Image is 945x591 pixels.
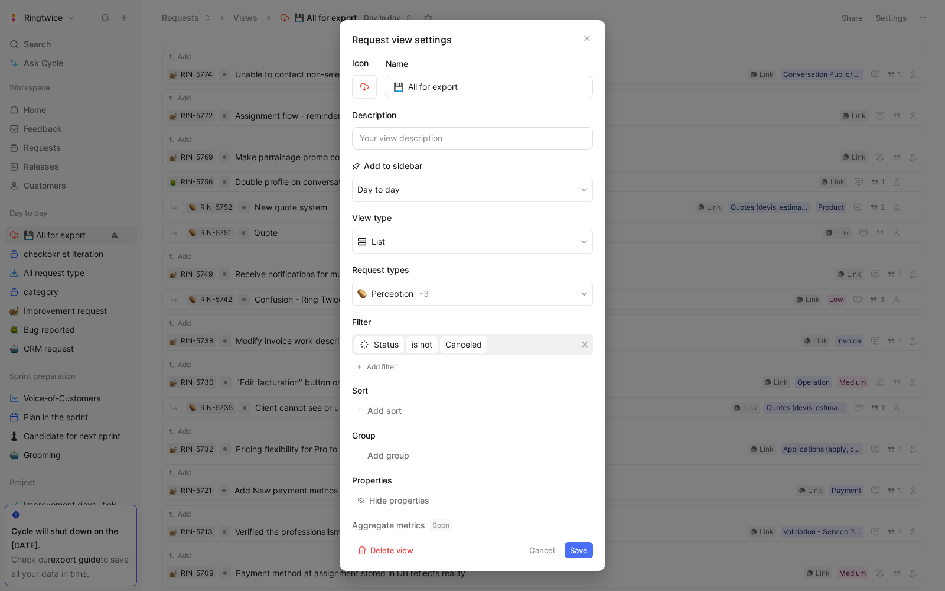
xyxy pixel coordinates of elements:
[352,447,416,464] button: Add group
[412,337,432,352] span: is not
[352,211,593,225] h2: View type
[367,404,403,418] span: Add sort
[440,336,487,353] button: Canceled
[352,360,403,374] button: Add filter
[565,542,593,558] button: Save
[352,384,593,398] h2: Sort
[352,402,408,419] button: Add sort
[352,56,377,70] label: Icon
[352,518,593,532] h2: Aggregate metrics
[352,492,435,509] button: Hide properties
[352,473,593,488] h2: Properties
[386,76,593,98] input: Your view name
[374,337,399,352] span: Status
[367,361,397,373] span: Add filter
[524,542,560,558] button: Cancel
[445,337,482,352] span: Canceled
[352,108,396,122] h2: Description
[352,263,593,277] h2: Request types
[352,428,593,443] h2: Group
[352,282,593,306] button: 🥔Perception+3
[386,57,408,71] h2: Name
[418,287,429,301] span: + 3
[430,519,452,531] span: Soon
[352,178,593,202] button: Day to day
[354,336,404,353] button: Status
[352,33,452,47] h2: Request view settings
[372,287,413,301] span: Perception
[352,315,593,329] h2: Filter
[369,493,429,508] div: Hide properties
[352,230,593,254] button: List
[352,542,419,558] button: Delete view
[357,289,367,298] img: 🥔
[406,336,438,353] button: is not
[352,127,593,150] input: Your view description
[352,159,422,173] h2: Add to sidebar
[367,449,410,463] span: Add group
